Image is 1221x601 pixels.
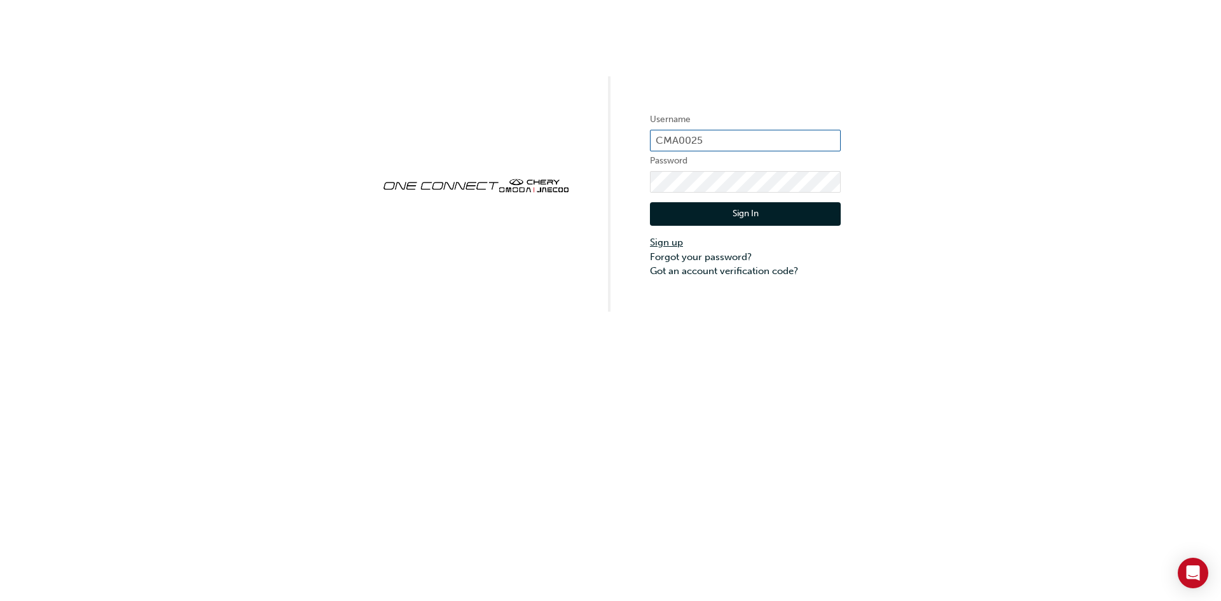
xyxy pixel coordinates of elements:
button: Sign In [650,202,841,226]
div: Open Intercom Messenger [1178,558,1208,588]
a: Got an account verification code? [650,264,841,279]
input: Username [650,130,841,151]
a: Forgot your password? [650,250,841,265]
a: Sign up [650,235,841,250]
label: Username [650,112,841,127]
label: Password [650,153,841,169]
img: oneconnect [380,168,571,201]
